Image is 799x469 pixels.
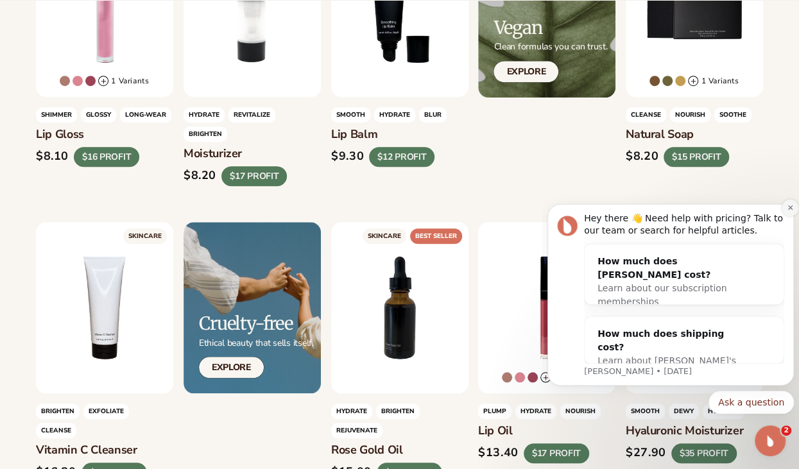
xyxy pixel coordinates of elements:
span: HYDRATE [331,404,372,419]
h2: Cruelty-free [199,314,314,334]
span: rejuvenate [331,423,382,438]
a: Explore [494,61,558,82]
h3: Moisturizer [184,148,321,162]
div: $13.40 [478,447,519,461]
span: HYDRATE [515,404,556,419]
iframe: Intercom notifications message [542,188,799,463]
span: Brighten [376,404,420,419]
div: $8.10 [36,150,69,164]
div: $15 PROFIT [664,147,729,167]
span: SMOOTH [331,108,370,123]
span: Cleanse [626,108,666,123]
h3: Lip oil [478,424,615,438]
h3: Rose gold oil [331,443,468,457]
div: $17 PROFIT [524,443,589,463]
div: $9.30 [331,150,364,164]
span: REVITALIZE [228,108,275,123]
span: Shimmer [36,108,77,123]
p: Ethical beauty that sells itself. [199,337,314,349]
h2: Vegan [494,18,607,38]
div: $8.20 [626,150,658,164]
span: HYDRATE [374,108,415,123]
div: $12 PROFIT [369,147,434,167]
span: BRIGHTEN [184,127,227,142]
div: $8.20 [184,169,216,183]
h3: Lip Balm [331,128,468,142]
span: LONG-WEAR [120,108,171,123]
span: NOURISH [670,108,710,123]
h3: Natural Soap [626,128,763,142]
iframe: Intercom live chat [755,425,786,456]
span: exfoliate [83,404,129,419]
span: GLOSSY [81,108,116,123]
p: Clean formulas you can trust. [494,41,607,53]
a: Explore [199,357,264,378]
div: $17 PROFIT [221,166,287,186]
h3: Vitamin C Cleanser [36,443,173,457]
span: SOOTHE [714,108,752,123]
span: brighten [36,404,80,419]
span: 2 [781,425,791,436]
span: cleanse [36,423,76,438]
span: HYDRATE [184,108,225,123]
div: $16 PROFIT [74,147,139,167]
span: BLUR [419,108,447,123]
h3: Lip Gloss [36,128,173,142]
span: Plump [478,404,511,419]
